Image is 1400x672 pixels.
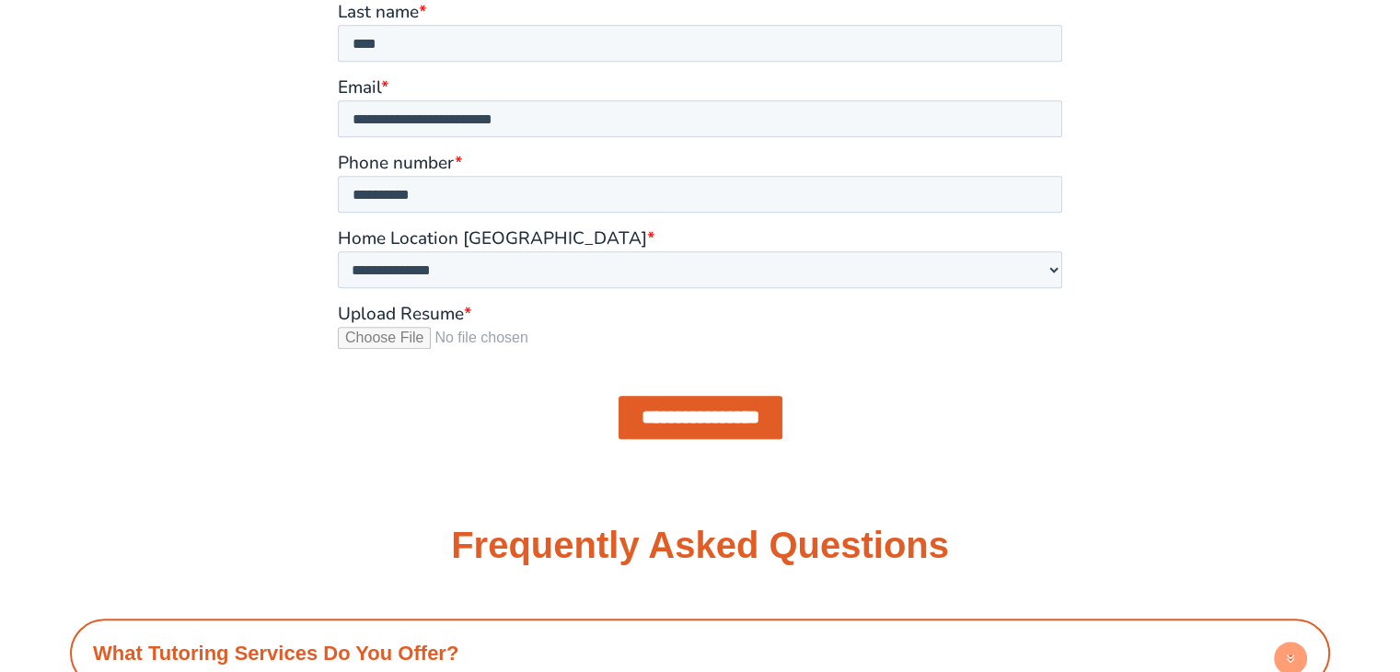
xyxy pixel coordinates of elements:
[93,642,458,665] a: What Tutoring Services Do You Offer?
[451,527,949,563] h3: Frequently Asked Questions
[1093,465,1400,672] iframe: Chat Widget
